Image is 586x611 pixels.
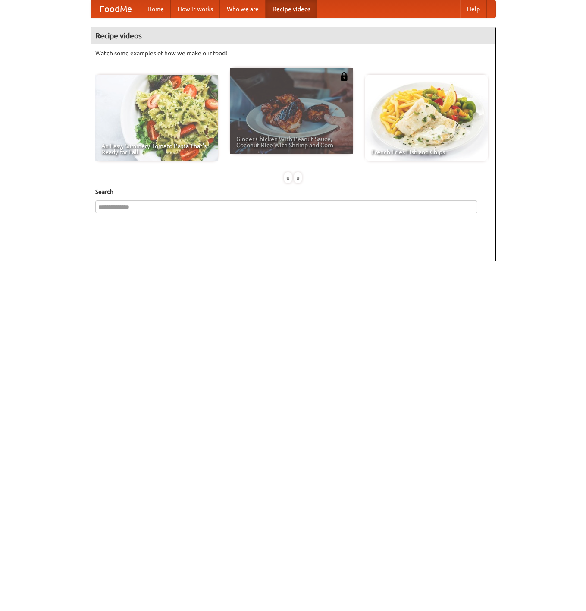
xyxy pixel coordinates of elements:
a: Help [460,0,487,18]
div: » [294,172,302,183]
a: Who we are [220,0,266,18]
span: French Fries Fish and Chips [371,149,482,155]
a: Recipe videos [266,0,317,18]
h4: Recipe videos [91,27,495,44]
p: Watch some examples of how we make our food! [95,49,491,57]
h5: Search [95,187,491,196]
a: FoodMe [91,0,141,18]
img: 483408.png [340,72,348,81]
a: Home [141,0,171,18]
span: An Easy, Summery Tomato Pasta That's Ready for Fall [101,143,212,155]
a: An Easy, Summery Tomato Pasta That's Ready for Fall [95,75,218,161]
a: French Fries Fish and Chips [365,75,488,161]
a: How it works [171,0,220,18]
div: « [284,172,292,183]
